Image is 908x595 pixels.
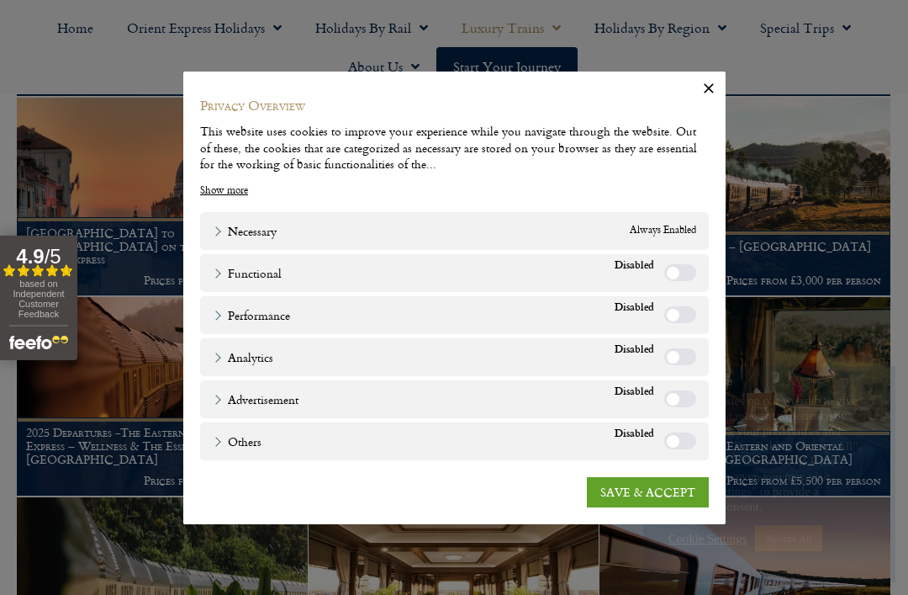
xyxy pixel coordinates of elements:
[213,348,273,366] a: Analytics
[200,96,709,114] h4: Privacy Overview
[630,222,696,240] span: Always Enabled
[213,390,298,408] a: Advertisement
[213,222,277,240] a: Necessary
[213,264,282,282] a: Functional
[213,306,290,324] a: Performance
[200,183,248,198] a: Show more
[213,433,261,450] a: Others
[587,477,709,507] a: SAVE & ACCEPT
[200,123,709,173] div: This website uses cookies to improve your experience while you navigate through the website. Out ...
